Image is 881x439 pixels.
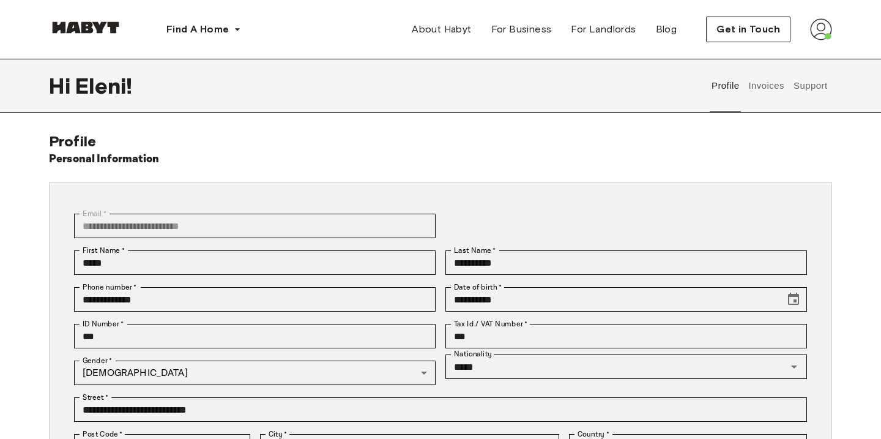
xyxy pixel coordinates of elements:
[810,18,832,40] img: avatar
[707,59,832,113] div: user profile tabs
[454,245,496,256] label: Last Name
[83,245,125,256] label: First Name
[454,282,502,293] label: Date of birth
[412,22,471,37] span: About Habyt
[74,214,436,238] div: You can't change your email address at the moment. Please reach out to customer support in case y...
[49,151,160,168] h6: Personal Information
[49,132,96,150] span: Profile
[454,318,527,329] label: Tax Id / VAT Number
[710,59,741,113] button: Profile
[786,358,803,375] button: Open
[706,17,790,42] button: Get in Touch
[83,318,124,329] label: ID Number
[83,355,112,366] label: Gender
[74,361,436,385] div: [DEMOGRAPHIC_DATA]
[561,17,645,42] a: For Landlords
[491,22,552,37] span: For Business
[646,17,687,42] a: Blog
[83,282,137,293] label: Phone number
[781,287,806,312] button: Choose date, selected date is Mar 26, 2002
[747,59,786,113] button: Invoices
[49,21,122,34] img: Habyt
[571,22,636,37] span: For Landlords
[157,17,251,42] button: Find A Home
[166,22,229,37] span: Find A Home
[83,208,106,219] label: Email
[656,22,677,37] span: Blog
[792,59,829,113] button: Support
[481,17,562,42] a: For Business
[402,17,481,42] a: About Habyt
[49,73,75,99] span: Hi
[454,349,492,359] label: Nationality
[83,392,108,403] label: Street
[75,73,132,99] span: Eleni !
[716,22,780,37] span: Get in Touch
